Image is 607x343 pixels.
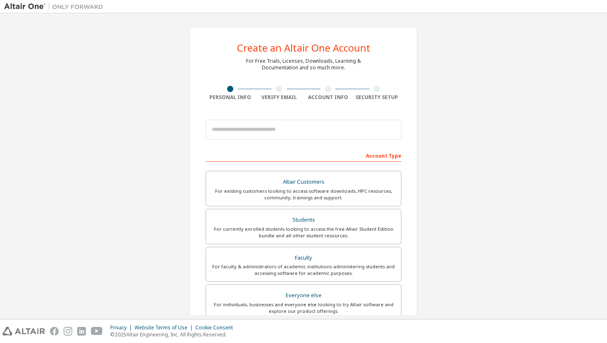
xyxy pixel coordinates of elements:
div: Account Info [303,94,353,101]
div: Cookie Consent [195,324,238,331]
div: Altair Customers [211,176,396,188]
div: For individuals, businesses and everyone else looking to try Altair software and explore our prod... [211,301,396,315]
div: Faculty [211,252,396,264]
div: Personal Info [206,94,255,101]
div: For Free Trials, Licenses, Downloads, Learning & Documentation and so much more. [246,58,361,71]
img: youtube.svg [91,327,103,336]
p: © 2025 Altair Engineering, Inc. All Rights Reserved. [110,331,238,338]
div: Security Setup [353,94,402,101]
div: Verify Email [255,94,304,101]
div: Website Terms of Use [135,324,195,331]
div: For existing customers looking to access software downloads, HPC resources, community, trainings ... [211,188,396,201]
img: Altair One [4,2,107,11]
img: altair_logo.svg [2,327,45,336]
div: Students [211,214,396,226]
div: Create an Altair One Account [237,43,370,53]
div: Account Type [206,149,401,162]
div: For currently enrolled students looking to access the free Altair Student Edition bundle and all ... [211,226,396,239]
img: instagram.svg [64,327,72,336]
img: linkedin.svg [77,327,86,336]
div: For faculty & administrators of academic institutions administering students and accessing softwa... [211,263,396,277]
img: facebook.svg [50,327,59,336]
div: Privacy [110,324,135,331]
div: Everyone else [211,290,396,301]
